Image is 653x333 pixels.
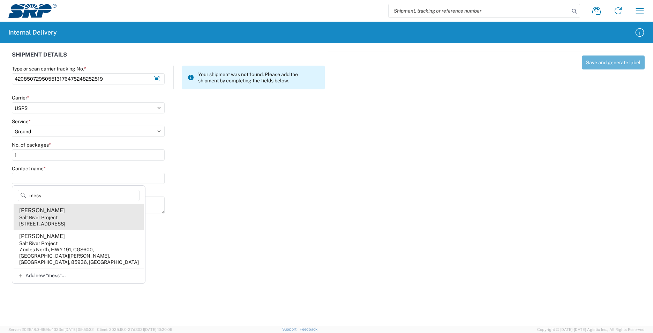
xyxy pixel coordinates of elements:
[19,232,65,240] div: [PERSON_NAME]
[300,327,317,331] a: Feedback
[8,4,57,18] img: srp
[198,71,319,84] span: Your shipment was not found. Please add the shipment by completing the fields below.
[65,327,94,332] span: [DATE] 09:50:32
[144,327,172,332] span: [DATE] 10:20:09
[25,272,66,279] span: Add new "mess"...
[8,28,57,37] h2: Internal Delivery
[8,327,94,332] span: Server: 2025.18.0-659fc4323ef
[97,327,172,332] span: Client: 2025.18.0-27d3021
[12,52,325,66] div: SHIPMENT DETAILS
[19,246,141,265] div: 7 miles North, HWY 191, CGS600, [GEOGRAPHIC_DATA][PERSON_NAME], [GEOGRAPHIC_DATA], 85936, [GEOGRA...
[19,240,58,246] div: Salt River Project
[19,214,58,221] div: Salt River Project
[282,327,300,331] a: Support
[12,95,29,101] label: Carrier
[537,326,645,333] span: Copyright © [DATE]-[DATE] Agistix Inc., All Rights Reserved
[12,165,46,172] label: Contact name
[12,142,51,148] label: No. of packages
[19,207,65,214] div: [PERSON_NAME]
[12,66,86,72] label: Type or scan carrier tracking No.
[389,4,569,17] input: Shipment, tracking or reference number
[12,118,31,125] label: Service
[19,221,65,227] div: [STREET_ADDRESS]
